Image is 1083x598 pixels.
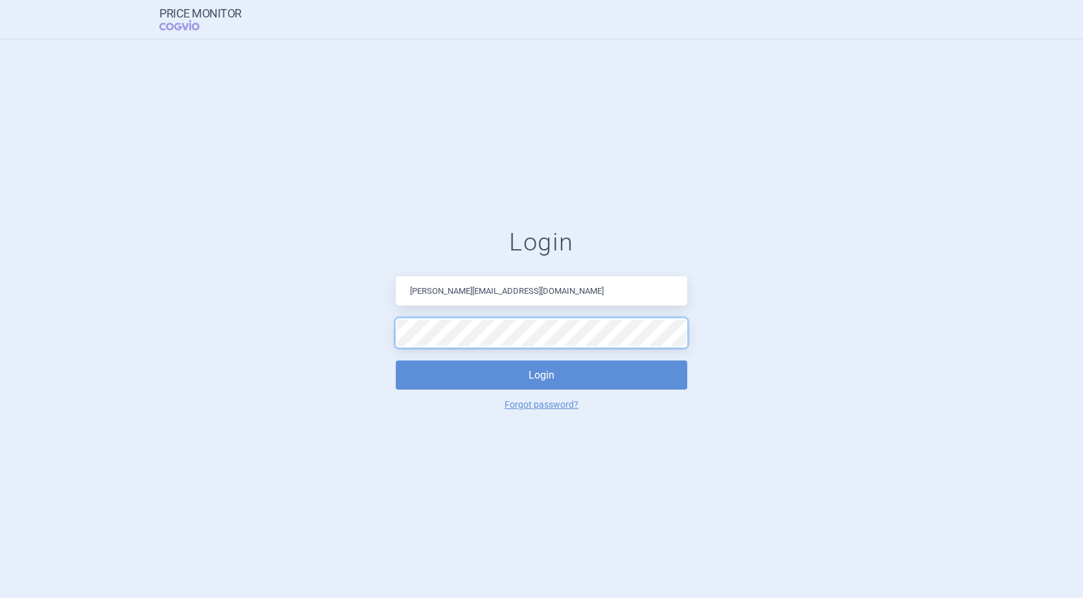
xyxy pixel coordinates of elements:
[396,276,687,305] input: Email
[159,20,218,30] span: COGVIO
[396,360,687,390] button: Login
[159,7,242,20] strong: Price Monitor
[396,228,687,258] h1: Login
[505,400,578,409] a: Forgot password?
[159,7,242,32] a: Price MonitorCOGVIO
